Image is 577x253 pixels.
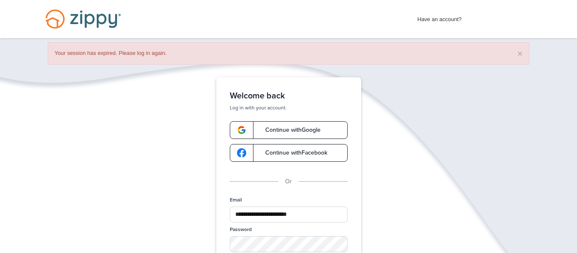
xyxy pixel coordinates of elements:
[517,49,523,58] button: ×
[230,236,348,252] input: Password
[230,207,348,223] input: Email
[257,150,327,156] span: Continue with Facebook
[417,11,462,24] span: Have an account?
[230,121,348,139] a: google-logoContinue withGoogle
[257,127,321,133] span: Continue with Google
[237,125,246,135] img: google-logo
[230,104,348,111] p: Log in with your account.
[230,196,242,204] label: Email
[230,91,348,101] h1: Welcome back
[237,148,246,158] img: google-logo
[230,226,252,233] label: Password
[230,144,348,162] a: google-logoContinue withFacebook
[48,42,529,65] div: Your session has expired. Please log in again.
[285,177,292,186] p: Or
